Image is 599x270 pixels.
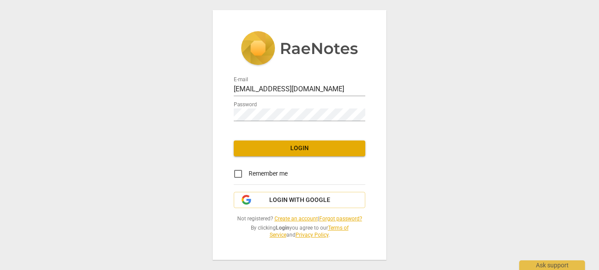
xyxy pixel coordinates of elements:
a: Terms of Service [270,225,349,238]
label: E-mail [234,77,248,82]
span: Remember me [249,169,288,178]
div: Ask support [519,260,585,270]
label: Password [234,102,257,107]
a: Create an account [275,216,318,222]
button: Login with Google [234,192,365,209]
a: Privacy Policy [296,232,328,238]
span: Login [241,144,358,153]
span: By clicking you agree to our and . [234,224,365,239]
button: Login [234,140,365,156]
span: Login with Google [269,196,330,205]
span: Not registered? | [234,215,365,223]
a: Forgot password? [319,216,362,222]
b: Login [276,225,289,231]
img: 5ac2273c67554f335776073100b6d88f.svg [241,31,358,67]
